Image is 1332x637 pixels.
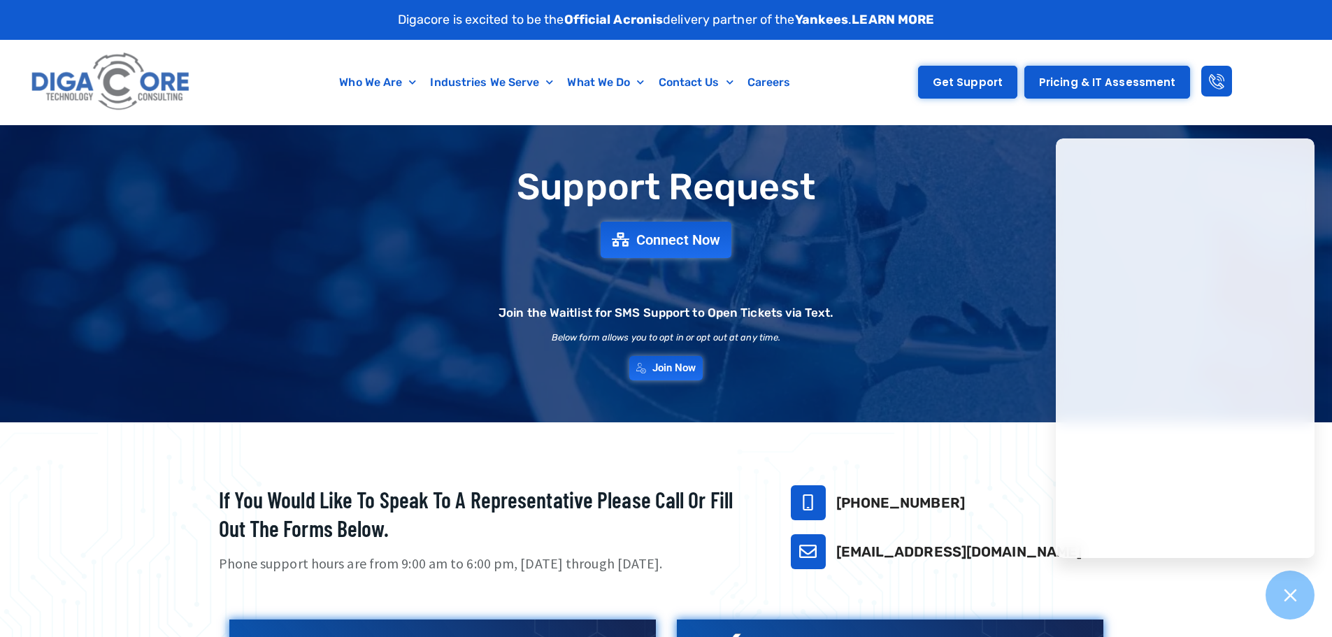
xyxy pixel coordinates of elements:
strong: Yankees [795,12,849,27]
a: support@digacore.com [791,534,826,569]
h2: Below form allows you to opt in or opt out at any time. [552,333,781,342]
a: Pricing & IT Assessment [1024,66,1190,99]
a: Contact Us [652,66,740,99]
img: Digacore logo 1 [27,47,195,117]
span: Pricing & IT Assessment [1039,77,1175,87]
a: Industries We Serve [423,66,560,99]
h2: If you would like to speak to a representative please call or fill out the forms below. [219,485,756,543]
p: Phone support hours are from 9:00 am to 6:00 pm, [DATE] through [DATE]. [219,554,756,574]
p: Digacore is excited to be the delivery partner of the . [398,10,935,29]
a: [EMAIL_ADDRESS][DOMAIN_NAME] [836,543,1082,560]
a: [PHONE_NUMBER] [836,494,965,511]
span: Get Support [933,77,1003,87]
h2: Join the Waitlist for SMS Support to Open Tickets via Text. [499,307,833,319]
a: Connect Now [601,222,731,258]
a: Get Support [918,66,1017,99]
nav: Menu [262,66,868,99]
a: Careers [740,66,798,99]
a: LEARN MORE [852,12,934,27]
h1: Support Request [184,167,1149,207]
a: What We Do [560,66,651,99]
strong: Official Acronis [564,12,664,27]
a: Who We Are [332,66,423,99]
span: Connect Now [636,233,720,247]
a: 732-646-5725 [791,485,826,520]
a: Join Now [629,356,703,380]
iframe: Chatgenie Messenger [1056,138,1315,558]
span: Join Now [652,363,696,373]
